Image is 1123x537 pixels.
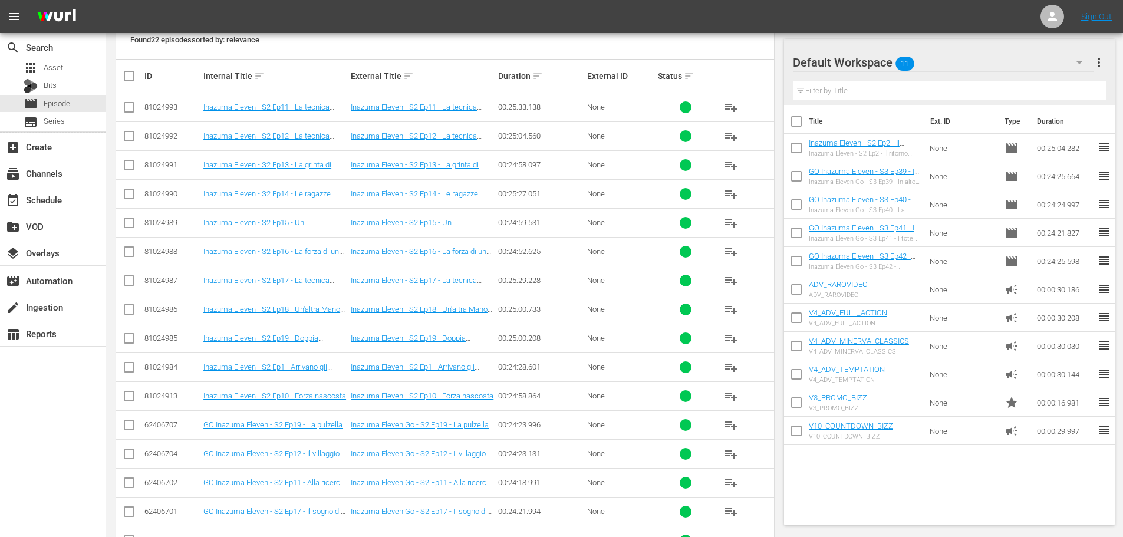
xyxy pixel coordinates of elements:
span: reorder [1097,282,1111,296]
a: Inazuma Eleven - S2 Ep11 - La tecnica proibita (prima parte) [351,103,482,120]
div: Inazuma Eleven Go - S3 Ep40 - La nostra ultima battaglia [809,206,920,214]
div: V4_ADV_MINERVA_CLASSICS [809,348,909,355]
a: GO Inazuma Eleven - S3 Ep41 - I totem sono impazziti?! [809,223,919,241]
a: Inazuma Eleven Go - S2 Ep17 - Il sogno di governare [351,507,492,525]
td: None [925,304,1000,332]
span: sort [532,71,543,81]
div: 00:25:27.051 [498,189,583,198]
a: Inazuma Eleven - S2 Ep15 - Un allenamento straordinario [351,218,456,236]
span: menu [7,9,21,24]
div: None [587,334,654,342]
div: None [587,391,654,400]
span: Ingestion [6,301,20,315]
div: 81024991 [144,160,200,169]
span: reorder [1097,253,1111,268]
span: playlist_add [724,476,738,490]
span: sort [403,71,414,81]
a: Inazuma Eleven - S2 Ep13 - La grinta di [PERSON_NAME] [351,160,483,178]
a: Inazuma Eleven - S2 Ep18 - Un'altra Mano del Colosso [203,305,345,322]
span: Ad [1005,339,1019,353]
span: playlist_add [724,447,738,461]
a: Inazuma Eleven - S2 Ep19 - Doppia personalità [203,334,323,351]
a: Inazuma Eleven - S2 Ep15 - Un allenamento straordinario [203,218,309,236]
div: Inazuma Eleven Go - S3 Ep41 - I totem sono impazziti?! [809,235,920,242]
a: V10_COUNTDOWN_BIZZ [809,421,893,430]
div: 62406701 [144,507,200,516]
span: Ad [1005,367,1019,381]
div: 62406702 [144,478,200,487]
th: Type [997,105,1030,138]
span: Episode [1005,226,1019,240]
span: Episode [24,97,38,111]
div: 81024993 [144,103,200,111]
div: None [587,160,654,169]
span: Ad [1005,311,1019,325]
td: None [925,417,1000,445]
a: Inazuma Eleven - S2 Ep16 - La forza di una squadra [351,247,491,265]
div: 81024913 [144,391,200,400]
td: None [925,219,1000,247]
a: Inazuma Eleven Go - S2 Ep19 - La pulzella in armatura! [351,420,493,438]
div: Internal Title [203,69,347,83]
td: 00:00:16.981 [1032,388,1097,417]
button: playlist_add [717,469,745,497]
div: 81024988 [144,247,200,256]
button: playlist_add [717,151,745,179]
span: Series [24,115,38,129]
button: playlist_add [717,295,745,324]
div: Inazuma Eleven Go - S3 Ep39 - In alto i nostri spiriti! [809,178,920,186]
a: GO Inazuma Eleven - S3 Ep40 - La nostra ultima battaglia [809,195,915,213]
div: 81024992 [144,131,200,140]
div: 00:25:29.228 [498,276,583,285]
div: 81024990 [144,189,200,198]
button: playlist_add [717,266,745,295]
a: Inazuma Eleven - S2 Ep14 - Le ragazze della tripla "C" [351,189,483,207]
span: playlist_add [724,418,738,432]
td: None [925,275,1000,304]
img: ans4CAIJ8jUAAAAAAAAAAAAAAAAAAAAAAAAgQb4GAAAAAAAAAAAAAAAAAAAAAAAAJMjXAAAAAAAAAAAAAAAAAAAAAAAAgAT5G... [28,3,85,31]
div: Status [658,69,713,83]
button: playlist_add [717,122,745,150]
div: None [587,189,654,198]
span: Bits [44,80,57,91]
div: None [587,507,654,516]
a: Inazuma Eleven Go - S2 Ep11 - Alla ricerca della Squadra Invincibile [351,478,491,496]
button: playlist_add [717,440,745,468]
div: None [587,131,654,140]
span: playlist_add [724,100,738,114]
td: 00:00:30.186 [1032,275,1097,304]
button: playlist_add [717,411,745,439]
span: Series [44,116,65,127]
span: Create [6,140,20,154]
a: Inazuma Eleven - S2 Ep2 - Il ritorno [PERSON_NAME] [809,139,904,156]
div: 81024985 [144,334,200,342]
div: None [587,276,654,285]
a: Inazuma Eleven - S2 Ep1 - Arrivano gli alieni! [351,363,479,380]
div: 00:25:00.208 [498,334,583,342]
div: 00:25:04.560 [498,131,583,140]
a: Inazuma Eleven - S2 Ep17 - La tecnica finale segreta del nonno [203,276,334,294]
button: playlist_add [717,353,745,381]
div: V10_COUNTDOWN_BIZZ [809,433,893,440]
a: Inazuma Eleven - S2 Ep10 - Forza nascosta [351,391,493,400]
div: 00:24:21.994 [498,507,583,516]
span: Episode [1005,141,1019,155]
a: V4_ADV_TEMPTATION [809,365,885,374]
a: GO Inazuma Eleven - S2 Ep19 - La pulzella in armatura! [203,420,347,438]
button: playlist_add [717,180,745,208]
td: 00:00:30.208 [1032,304,1097,332]
a: Inazuma Eleven - S2 Ep10 - Forza nascosta [203,391,346,400]
a: Inazuma Eleven - S2 Ep18 - Un'altra Mano del Colosso [351,305,492,322]
a: GO Inazuma Eleven - S3 Ep42 - Uragano tempestoso! [809,252,915,269]
div: 00:25:00.733 [498,305,583,314]
span: reorder [1097,225,1111,239]
span: reorder [1097,197,1111,211]
span: Episode [44,98,70,110]
div: V4_ADV_TEMPTATION [809,376,885,384]
div: 00:24:23.996 [498,420,583,429]
div: Duration [498,69,583,83]
button: playlist_add [717,498,745,526]
div: 81024986 [144,305,200,314]
div: V3_PROMO_BIZZ [809,404,867,412]
th: Title [809,105,923,138]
